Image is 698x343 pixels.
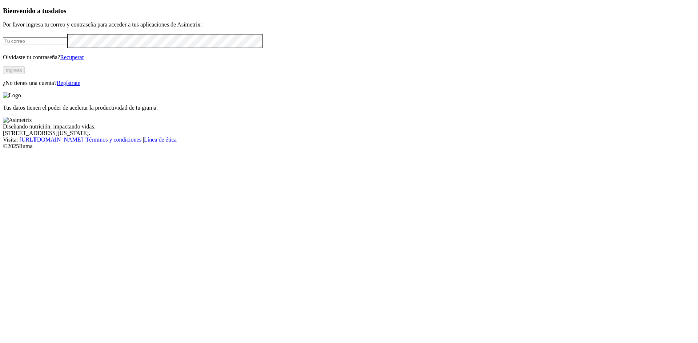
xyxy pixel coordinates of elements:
[3,130,695,136] div: [STREET_ADDRESS][US_STATE].
[3,117,32,123] img: Asimetrix
[3,54,695,61] p: Olvidaste tu contraseña?
[3,92,21,99] img: Logo
[3,21,695,28] p: Por favor ingresa tu correo y contraseña para acceder a tus aplicaciones de Asimetrix:
[3,136,695,143] div: Visita : | |
[3,37,67,45] input: Tu correo
[51,7,67,15] span: datos
[3,66,25,74] button: Ingresa
[3,7,695,15] h3: Bienvenido a tus
[20,136,83,143] a: [URL][DOMAIN_NAME]
[3,80,695,86] p: ¿No tienes una cuenta?
[3,123,695,130] div: Diseñando nutrición, impactando vidas.
[57,80,80,86] a: Regístrate
[144,136,177,143] a: Línea de ética
[85,136,141,143] a: Términos y condiciones
[3,143,695,150] div: © 2025 Iluma
[3,105,695,111] p: Tus datos tienen el poder de acelerar la productividad de tu granja.
[60,54,84,60] a: Recuperar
